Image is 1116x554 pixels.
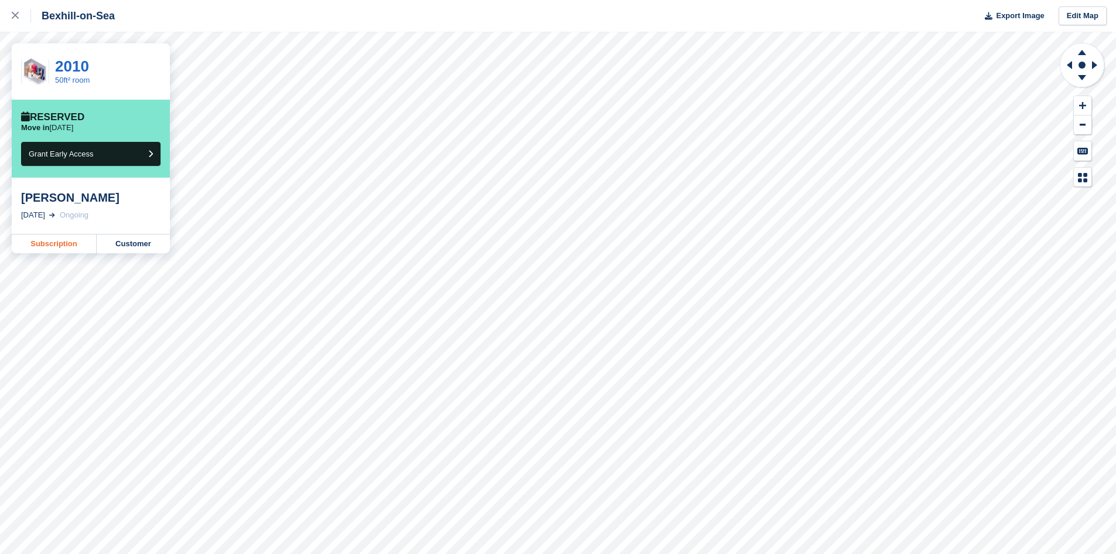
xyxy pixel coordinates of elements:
[21,111,84,123] div: Reserved
[22,57,49,86] img: 50FT.jpg
[1074,168,1091,187] button: Map Legend
[55,57,89,75] a: 2010
[1059,6,1107,26] a: Edit Map
[978,6,1045,26] button: Export Image
[49,213,55,217] img: arrow-right-light-icn-cde0832a797a2874e46488d9cf13f60e5c3a73dbe684e267c42b8395dfbc2abf.svg
[1074,115,1091,135] button: Zoom Out
[21,209,45,221] div: [DATE]
[12,234,97,253] a: Subscription
[21,191,161,205] div: [PERSON_NAME]
[996,10,1044,22] span: Export Image
[1074,141,1091,161] button: Keyboard Shortcuts
[60,209,88,221] div: Ongoing
[21,123,49,132] span: Move in
[29,149,94,158] span: Grant Early Access
[97,234,170,253] a: Customer
[21,142,161,166] button: Grant Early Access
[55,76,90,84] a: 50ft² room
[31,9,115,23] div: Bexhill-on-Sea
[1074,96,1091,115] button: Zoom In
[21,123,73,132] p: [DATE]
